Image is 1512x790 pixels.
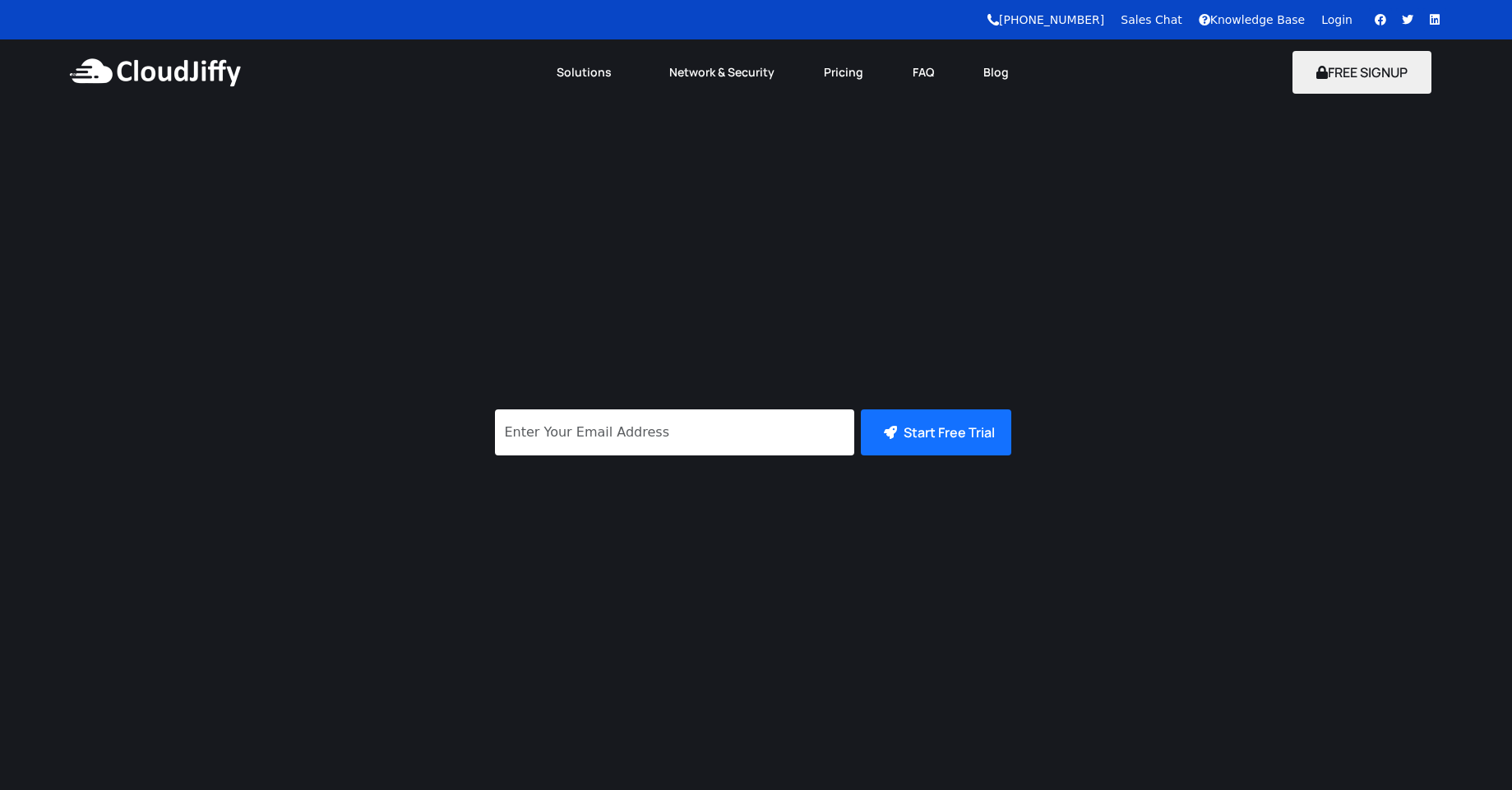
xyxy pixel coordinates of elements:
[532,54,645,90] a: Solutions
[861,409,1011,455] button: Start Free Trial
[888,54,959,90] a: FAQ
[987,13,1104,26] a: [PHONE_NUMBER]
[1321,13,1352,26] a: Login
[495,409,854,455] input: Enter Your Email Address
[959,54,1033,90] a: Blog
[1121,13,1181,26] a: Sales Chat
[1292,63,1431,81] a: FREE SIGNUP
[1199,13,1306,26] a: Knowledge Base
[1292,51,1431,94] button: FREE SIGNUP
[645,54,799,90] a: Network & Security
[799,54,888,90] a: Pricing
